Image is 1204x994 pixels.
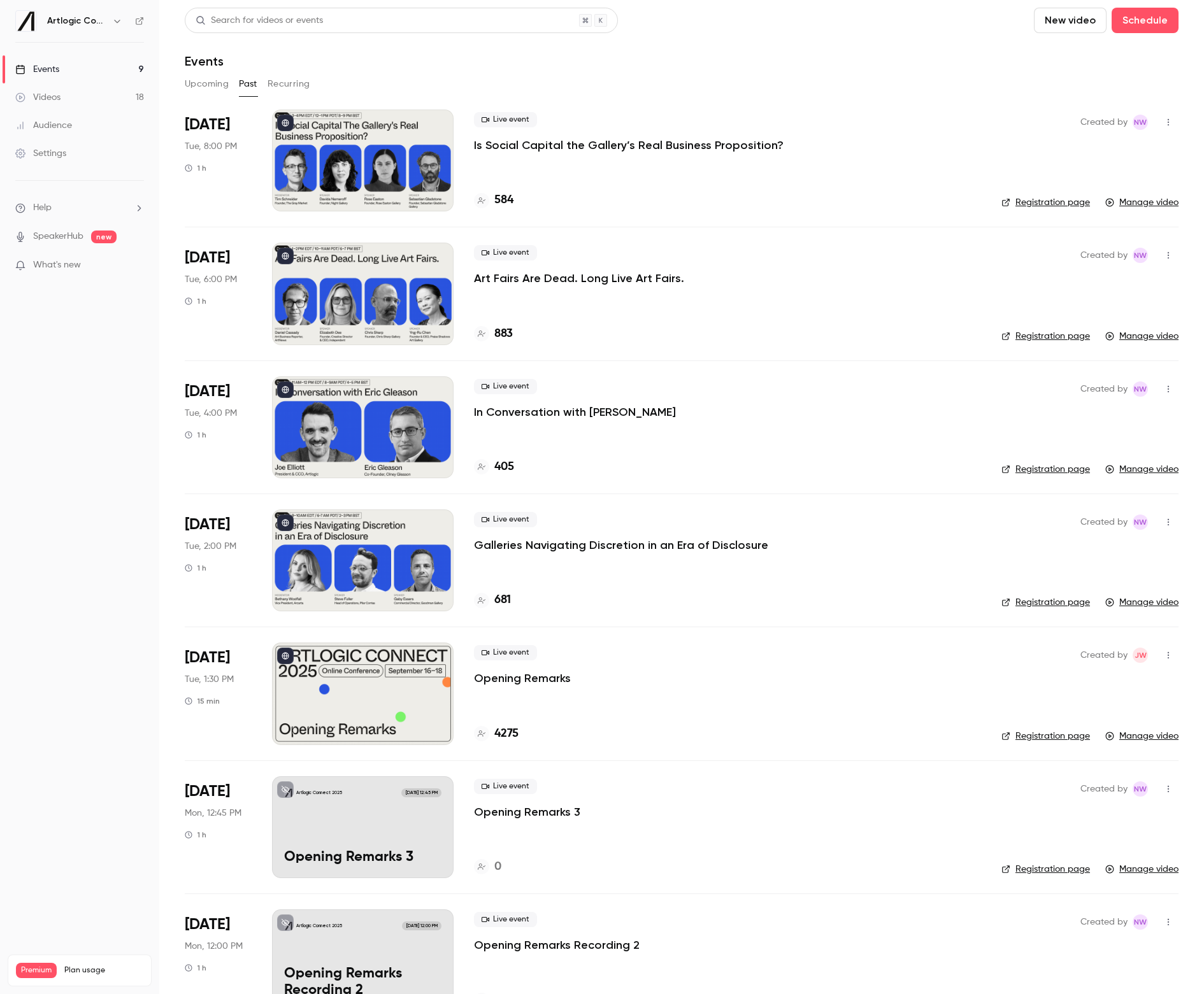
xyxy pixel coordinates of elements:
[1134,248,1147,263] span: NW
[1080,115,1128,130] span: Created by
[1001,463,1090,476] a: Registration page
[1133,648,1148,663] span: Jack Walden
[474,937,640,953] a: Opening Remarks Recording 2
[1105,330,1179,343] a: Manage video
[1134,914,1147,930] span: NW
[284,849,441,866] p: Opening Remarks 3
[494,858,501,876] h4: 0
[1080,248,1128,263] span: Created by
[1133,515,1148,530] span: Natasha Whiffin
[1133,248,1148,263] span: Natasha Whiffin
[185,540,236,553] span: Tue, 2:00 PM
[1134,381,1147,397] span: NW
[15,63,59,76] div: Events
[33,259,81,272] span: What's new
[494,192,513,209] h4: 584
[196,14,323,27] div: Search for videos or events
[185,643,252,744] div: Sep 16 Tue, 1:30 PM (Europe/London)
[474,804,580,820] a: Opening Remarks 3
[474,592,511,609] a: 681
[91,231,117,243] span: new
[185,381,230,402] span: [DATE]
[185,914,230,935] span: [DATE]
[239,74,257,94] button: Past
[1133,914,1148,930] span: Natasha Whiffin
[296,923,342,929] p: Artlogic Connect 2025
[474,379,537,394] span: Live event
[474,725,519,742] a: 4275
[185,110,252,211] div: Sep 16 Tue, 8:00 PM (Europe/London)
[185,115,230,135] span: [DATE]
[1080,648,1128,663] span: Created by
[494,592,511,609] h4: 681
[185,248,230,268] span: [DATE]
[185,376,252,478] div: Sep 16 Tue, 4:00 PM (Europe/Dublin)
[474,858,501,876] a: 0
[16,963,57,978] span: Premium
[1080,515,1128,530] span: Created by
[296,790,342,796] p: Artlogic Connect 2025
[185,830,206,840] div: 1 h
[494,325,513,343] h4: 883
[64,965,143,976] span: Plan usage
[16,11,36,31] img: Artlogic Connect 2025
[185,243,252,344] div: Sep 16 Tue, 6:00 PM (Europe/London)
[185,940,243,953] span: Mon, 12:00 PM
[185,563,206,573] div: 1 h
[185,140,237,153] span: Tue, 8:00 PM
[402,921,441,930] span: [DATE] 12:00 PM
[1105,596,1179,609] a: Manage video
[401,788,441,797] span: [DATE] 12:45 PM
[1133,781,1148,797] span: Natasha Whiffin
[185,648,230,668] span: [DATE]
[185,296,206,306] div: 1 h
[185,673,234,686] span: Tue, 1:30 PM
[474,512,537,527] span: Live event
[1080,781,1128,797] span: Created by
[1001,863,1090,876] a: Registration page
[474,245,537,260] span: Live event
[185,163,206,173] div: 1 h
[185,74,229,94] button: Upcoming
[474,645,537,660] span: Live event
[1105,863,1179,876] a: Manage video
[474,779,537,794] span: Live event
[185,696,220,706] div: 15 min
[474,271,684,286] a: Art Fairs Are Dead. Long Live Art Fairs.
[474,325,513,343] a: 883
[1034,8,1107,33] button: New video
[185,407,237,420] span: Tue, 4:00 PM
[15,147,66,160] div: Settings
[1134,515,1147,530] span: NW
[474,404,676,420] p: In Conversation with [PERSON_NAME]
[47,15,107,27] h6: Artlogic Connect 2025
[185,53,224,69] h1: Events
[185,781,230,802] span: [DATE]
[1105,730,1179,742] a: Manage video
[185,963,206,973] div: 1 h
[185,273,237,286] span: Tue, 6:00 PM
[474,912,537,927] span: Live event
[268,74,310,94] button: Recurring
[494,458,514,476] h4: 405
[1133,381,1148,397] span: Natasha Whiffin
[474,138,784,153] a: Is Social Capital the Gallery’s Real Business Proposition?
[1001,196,1090,209] a: Registration page
[1134,781,1147,797] span: NW
[1001,596,1090,609] a: Registration page
[494,725,519,742] h4: 4275
[15,91,61,104] div: Videos
[1112,8,1179,33] button: Schedule
[474,537,768,553] a: Galleries Navigating Discretion in an Era of Disclosure
[474,192,513,209] a: 584
[1001,730,1090,742] a: Registration page
[33,230,83,243] a: SpeakerHub
[1135,648,1147,663] span: JW
[474,671,571,686] a: Opening Remarks
[15,201,144,215] li: help-dropdown-opener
